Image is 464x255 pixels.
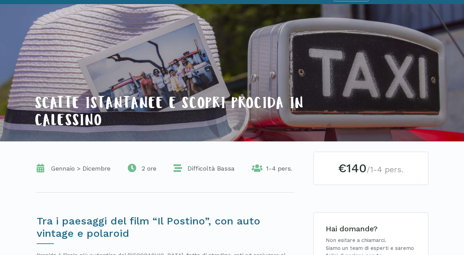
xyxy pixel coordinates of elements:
span: 2 ore [138,164,156,173]
small: /1-4 pers. [367,165,404,174]
span: Scatte istantanee e scopri Procida in calessino [35,97,304,130]
span: Gennaio > Dicembre [47,164,110,173]
span: Difficoltà Bassa [184,164,235,173]
span: Hai domande? [326,224,378,233]
span: 1-4 pers. [263,164,292,173]
h2: €140 [324,162,418,174]
span: Tra i paesaggi del film “Il Postino”, con auto vintage e polaroid [37,215,260,239]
